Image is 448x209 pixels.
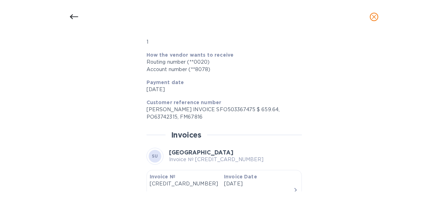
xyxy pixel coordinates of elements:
[147,106,296,121] p: [PERSON_NAME] INVOICE SFO503367475 $ 659.64, PO63742315, FM67816
[171,131,202,139] h2: Invoices
[150,180,219,188] p: [CREDIT_CARD_NUMBER]
[224,174,257,179] b: Invoice Date
[169,156,264,163] p: Invoice № [CREDIT_CARD_NUMBER]
[169,149,234,156] b: [GEOGRAPHIC_DATA]
[147,100,222,105] b: Customer reference number
[147,58,296,66] div: Routing number (**0020)
[147,38,246,46] p: 1
[150,174,175,179] b: Invoice №
[147,86,296,93] p: [DATE]
[152,153,158,159] b: SU
[147,66,296,73] div: Account number (**8078)
[366,8,382,25] button: close
[147,80,184,85] b: Payment date
[147,52,234,58] b: How the vendor wants to receive
[224,180,293,188] p: [DATE]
